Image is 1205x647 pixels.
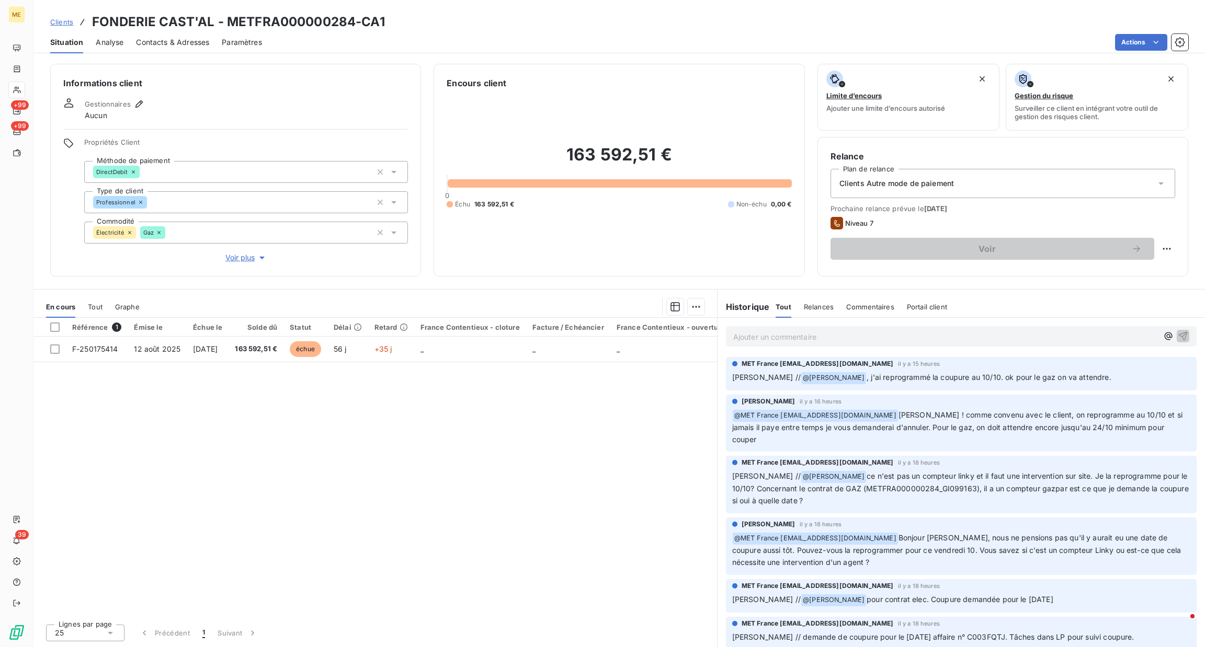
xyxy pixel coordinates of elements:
[801,372,866,384] span: @ [PERSON_NAME]
[11,121,29,131] span: +99
[72,322,121,332] div: Référence
[133,622,196,644] button: Précédent
[733,410,898,422] span: @ MET France [EMAIL_ADDRESS][DOMAIN_NAME]
[1006,64,1188,131] button: Gestion du risqueSurveiller ce client en intégrant votre outil de gestion des risques client.
[532,323,604,331] div: Facture / Echéancier
[136,37,209,48] span: Contacts & Adresses
[334,344,347,353] span: 56 j
[732,373,801,382] span: [PERSON_NAME] //
[46,303,75,311] span: En cours
[742,581,894,591] span: MET France [EMAIL_ADDRESS][DOMAIN_NAME]
[732,471,801,480] span: [PERSON_NAME] //
[96,169,128,175] span: DirectDebit
[732,632,1134,641] span: [PERSON_NAME] // demande de coupure pour le [DATE] affaire n° C003FQTJ. Tâches dans LP pour suivi...
[1015,104,1179,121] span: Surveiller ce client en intégrant votre outil de gestion des risques client.
[801,471,866,483] span: @ [PERSON_NAME]
[776,303,791,311] span: Tout
[845,219,873,227] span: Niveau 7
[92,13,385,31] h3: FONDERIE CAST'AL - METFRA000000284-CA1
[898,620,940,627] span: il y a 18 heures
[15,530,29,539] span: 39
[898,459,940,466] span: il y a 18 heures
[474,200,514,209] span: 163 592,51 €
[907,303,947,311] span: Portail client
[85,110,107,121] span: Aucun
[742,397,795,406] span: [PERSON_NAME]
[826,91,882,100] span: Limite d’encours
[800,398,842,405] span: il y a 16 heures
[72,344,118,353] span: F-250175414
[11,100,29,110] span: +99
[8,624,25,641] img: Logo LeanPay
[532,344,536,353] span: _
[84,252,408,263] button: Voir plus
[831,238,1154,260] button: Voir
[374,344,392,353] span: +35 j
[839,178,954,189] span: Clients Autre mode de paiement
[202,628,205,638] span: 1
[742,619,894,628] span: MET France [EMAIL_ADDRESS][DOMAIN_NAME]
[898,361,940,367] span: il y a 15 heures
[742,519,795,529] span: [PERSON_NAME]
[732,410,1185,444] span: [PERSON_NAME] ! comme convenu avec le client, on reprogramme au 10/10 et si jamais il paye entre ...
[801,594,866,606] span: @ [PERSON_NAME]
[222,37,262,48] span: Paramètres
[96,229,124,236] span: Électricité
[165,228,174,237] input: Ajouter une valeur
[1169,611,1195,637] iframe: Intercom live chat
[447,144,791,176] h2: 163 592,51 €
[742,458,894,467] span: MET France [EMAIL_ADDRESS][DOMAIN_NAME]
[831,150,1175,163] h6: Relance
[112,322,121,332] span: 1
[867,373,1111,382] span: , j'ai reprogrammé la coupure au 10/10. ok pour le gaz on va attendre.
[235,344,277,354] span: 163 592,51 €
[804,303,834,311] span: Relances
[84,138,408,153] span: Propriétés Client
[800,521,842,527] span: il y a 18 heures
[196,622,211,644] button: 1
[290,341,321,357] span: échue
[831,204,1175,213] span: Prochaine relance prévue le
[225,252,267,263] span: Voir plus
[817,64,1000,131] button: Limite d’encoursAjouter une limite d’encours autorisé
[50,18,73,26] span: Clients
[1015,91,1073,100] span: Gestion du risque
[134,323,180,331] div: Émise le
[211,622,264,644] button: Suivant
[771,200,792,209] span: 0,00 €
[50,37,83,48] span: Situation
[736,200,767,209] span: Non-échu
[742,359,894,368] span: MET France [EMAIL_ADDRESS][DOMAIN_NAME]
[733,533,898,545] span: @ MET France [EMAIL_ADDRESS][DOMAIN_NAME]
[96,199,135,205] span: Professionnel
[732,595,801,604] span: [PERSON_NAME] //
[924,204,948,213] span: [DATE]
[134,344,180,353] span: 12 août 2025
[447,77,506,89] h6: Encours client
[732,533,1184,567] span: Bonjour [PERSON_NAME], nous ne pensions pas qu'il y aurait eu une date de coupure aussi tôt. Pouv...
[140,167,148,177] input: Ajouter une valeur
[55,628,64,638] span: 25
[235,323,277,331] div: Solde dû
[846,303,894,311] span: Commentaires
[85,100,131,108] span: Gestionnaires
[826,104,945,112] span: Ajouter une limite d’encours autorisé
[420,323,520,331] div: France Contentieux - cloture
[63,77,408,89] h6: Informations client
[617,344,620,353] span: _
[334,323,362,331] div: Délai
[147,198,155,207] input: Ajouter une valeur
[8,6,25,23] div: ME
[193,344,218,353] span: [DATE]
[96,37,123,48] span: Analyse
[115,303,140,311] span: Graphe
[898,583,940,589] span: il y a 18 heures
[1115,34,1167,51] button: Actions
[718,301,770,313] h6: Historique
[445,191,449,200] span: 0
[455,200,470,209] span: Échu
[374,323,408,331] div: Retard
[290,323,321,331] div: Statut
[420,344,424,353] span: _
[867,595,1053,604] span: pour contrat elec. Coupure demandée pour le [DATE]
